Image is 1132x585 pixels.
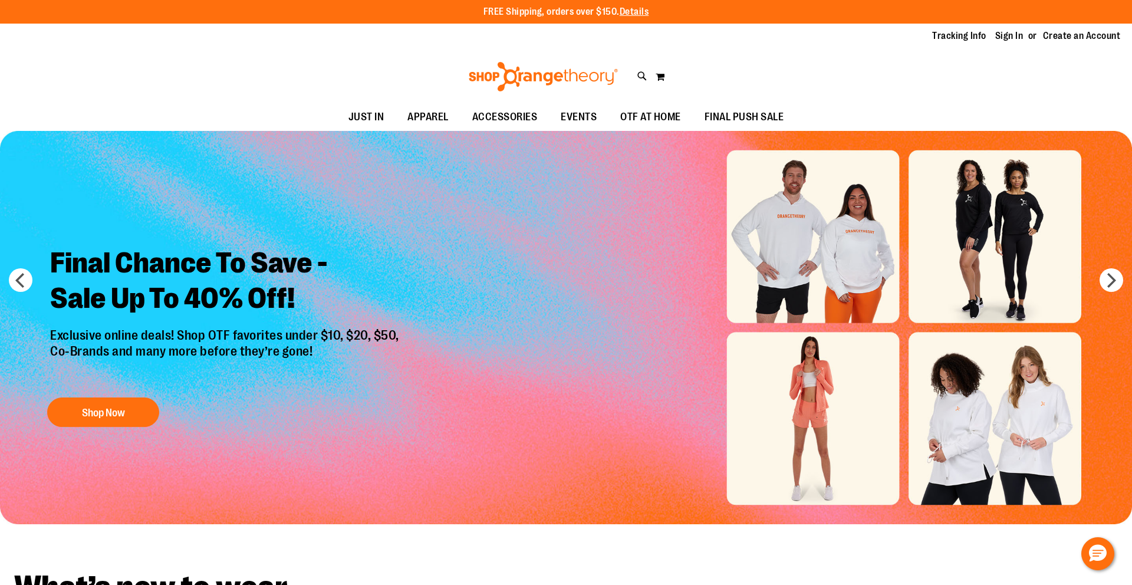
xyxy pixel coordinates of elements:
[337,104,396,131] a: JUST IN
[561,104,597,130] span: EVENTS
[620,104,681,130] span: OTF AT HOME
[47,397,159,427] button: Shop Now
[41,328,411,386] p: Exclusive online deals! Shop OTF favorites under $10, $20, $50, Co-Brands and many more before th...
[1081,537,1114,570] button: Hello, have a question? Let’s chat.
[1100,268,1123,292] button: next
[460,104,549,131] a: ACCESSORIES
[41,236,411,433] a: Final Chance To Save -Sale Up To 40% Off! Exclusive online deals! Shop OTF favorites under $10, $...
[396,104,460,131] a: APPAREL
[9,268,32,292] button: prev
[1043,29,1121,42] a: Create an Account
[348,104,384,130] span: JUST IN
[483,5,649,19] p: FREE Shipping, orders over $150.
[620,6,649,17] a: Details
[693,104,796,131] a: FINAL PUSH SALE
[467,62,620,91] img: Shop Orangetheory
[472,104,538,130] span: ACCESSORIES
[608,104,693,131] a: OTF AT HOME
[41,236,411,328] h2: Final Chance To Save - Sale Up To 40% Off!
[549,104,608,131] a: EVENTS
[995,29,1024,42] a: Sign In
[705,104,784,130] span: FINAL PUSH SALE
[932,29,986,42] a: Tracking Info
[407,104,449,130] span: APPAREL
